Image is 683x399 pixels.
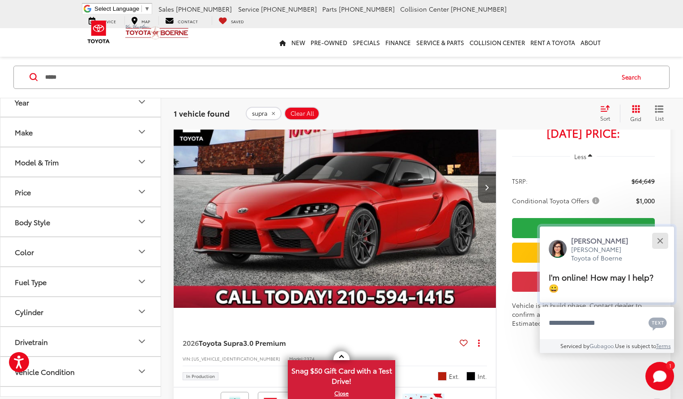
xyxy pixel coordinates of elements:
[578,28,603,57] a: About
[512,218,655,238] a: Check Availability
[571,245,637,263] p: [PERSON_NAME] Toyota of Boerne
[0,207,162,236] button: Body StyleBody Style
[0,177,162,206] button: PricePrice
[512,243,655,263] a: Value Your Trade
[646,313,670,333] button: Chat with SMS
[589,342,615,349] a: Gubagoo.
[350,28,383,57] a: Specials
[252,110,268,117] span: supra
[451,4,507,13] span: [PHONE_NUMBER]
[478,172,496,203] button: Next image
[15,337,48,346] div: Drivetrain
[173,67,497,308] div: 2026 Toyota Supra 3.0 Premium 0
[238,4,259,13] span: Service
[15,158,59,166] div: Model & Trim
[648,105,670,122] button: List View
[632,176,655,185] span: $64,649
[308,28,350,57] a: Pre-Owned
[512,196,602,205] button: Conditional Toyota Offers
[137,246,147,257] div: Color
[137,336,147,347] div: Drivetrain
[144,5,150,12] span: ▼
[94,5,139,12] span: Select Language
[600,114,610,122] span: Sort
[137,126,147,137] div: Make
[512,301,655,328] div: Vehicle is in build phase. Contact dealer to confirm availability. Estimated availability [DATE]
[383,28,414,57] a: Finance
[137,276,147,287] div: Fuel Type
[15,277,47,286] div: Fuel Type
[158,16,205,25] a: Contact
[656,342,671,349] a: Terms
[645,362,674,391] svg: Start Chat
[289,361,394,388] span: Snag $50 Gift Card with a Test Drive!
[540,227,674,353] div: Close[PERSON_NAME][PERSON_NAME] Toyota of BoerneI'm online! How may I help? 😀Type your messageCha...
[290,110,314,117] span: Clear All
[645,362,674,391] button: Toggle Chat Window
[620,105,648,122] button: Grid View
[212,16,251,25] a: My Saved Vehicles
[471,335,487,350] button: Actions
[183,355,192,362] span: VIN:
[137,216,147,227] div: Body Style
[649,316,667,331] svg: Text
[0,118,162,147] button: MakeMake
[124,16,157,25] a: Map
[400,4,449,13] span: Collision Center
[636,196,655,205] span: $1,000
[478,339,480,346] span: dropdown dots
[339,4,395,13] span: [PHONE_NUMBER]
[284,107,320,120] button: Clear All
[655,114,664,122] span: List
[183,338,456,348] a: 2026Toyota Supra3.0 Premium
[414,28,467,57] a: Service & Parts: Opens in a new tab
[82,16,123,25] a: Service
[560,342,589,349] span: Serviced by
[528,28,578,57] a: Rent a Toyota
[158,4,174,13] span: Sales
[0,297,162,326] button: CylinderCylinder
[125,24,189,40] img: Vic Vaughan Toyota of Boerne
[176,4,232,13] span: [PHONE_NUMBER]
[512,196,601,205] span: Conditional Toyota Offers
[277,28,289,57] a: Home
[15,218,50,226] div: Body Style
[231,18,244,24] span: Saved
[478,372,487,381] span: Int.
[137,366,147,377] div: Vehicle Condition
[15,307,43,316] div: Cylinder
[15,367,75,376] div: Vehicle Condition
[94,5,150,12] a: Select Language​
[650,231,670,250] button: Close
[438,372,447,381] span: Renaissance Red 2.0
[467,28,528,57] a: Collision Center
[289,28,308,57] a: New
[570,148,597,164] button: Less
[615,342,656,349] span: Use is subject to
[322,4,337,13] span: Parts
[137,97,147,107] div: Year
[512,128,655,137] span: [DATE] Price:
[0,88,162,117] button: YearYear
[246,107,282,120] button: remove supra
[571,235,637,245] p: [PERSON_NAME]
[574,152,586,160] span: Less
[596,105,620,122] button: Select sort value
[174,108,230,118] span: 1 vehicle found
[449,372,460,381] span: Ext.
[173,67,497,309] img: 2026 Toyota GR Supra 3.0 Premium RWD
[137,156,147,167] div: Model & Trim
[44,67,613,88] form: Search by Make, Model, or Keyword
[613,66,654,88] button: Search
[141,5,142,12] span: ​
[243,337,286,348] span: 3.0 Premium
[15,188,31,196] div: Price
[137,306,147,317] div: Cylinder
[183,337,199,348] span: 2026
[630,115,641,122] span: Grid
[0,357,162,386] button: Vehicle ConditionVehicle Condition
[137,186,147,197] div: Price
[173,67,497,308] a: 2026 Toyota GR Supra 3.0 Premium RWD2026 Toyota GR Supra 3.0 Premium RWD2026 Toyota GR Supra 3.0 ...
[0,267,162,296] button: Fuel TypeFuel Type
[540,307,674,339] textarea: Type your message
